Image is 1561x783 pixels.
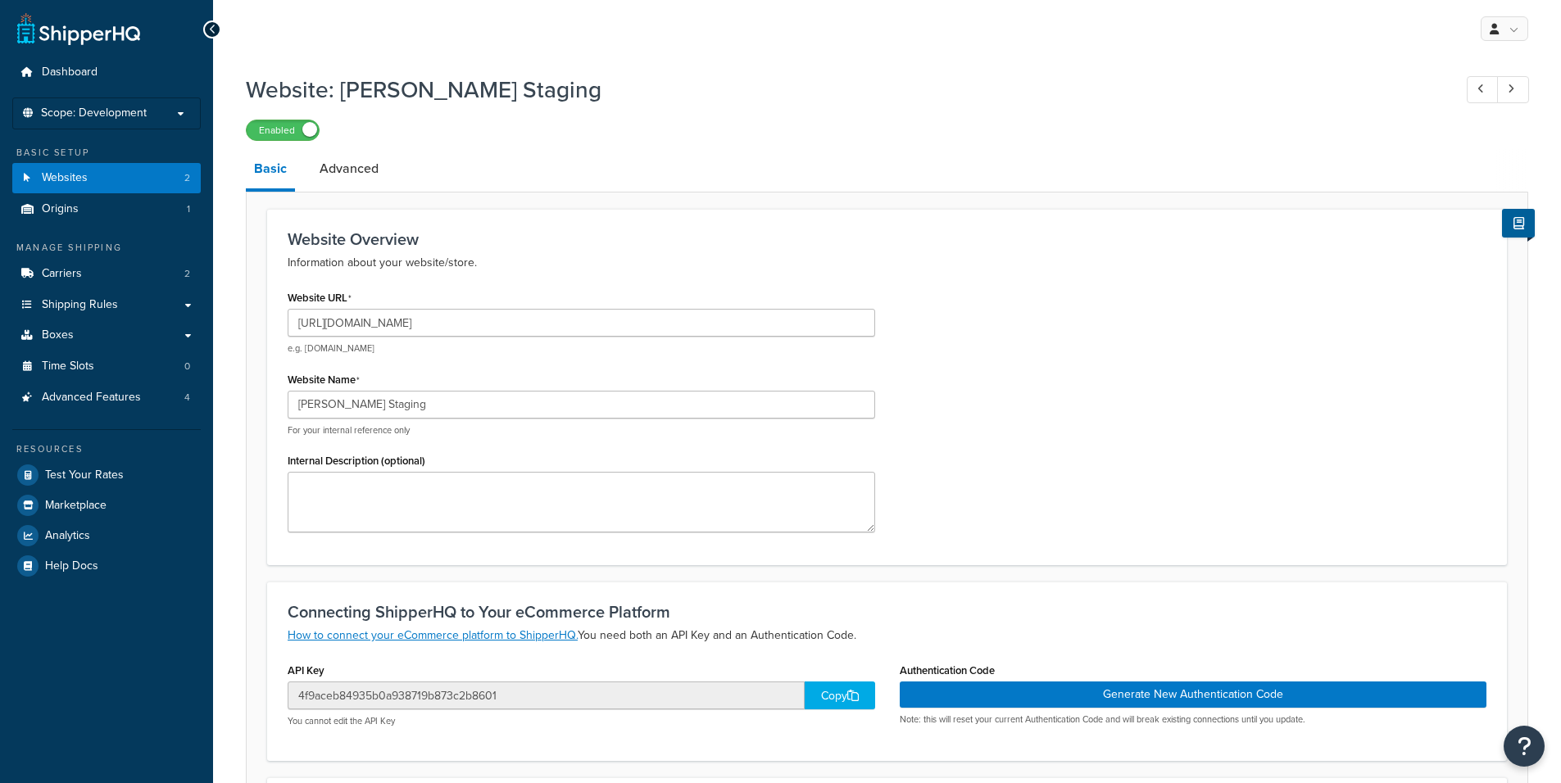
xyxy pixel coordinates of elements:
[42,360,94,373] span: Time Slots
[12,442,201,456] div: Resources
[41,106,147,120] span: Scope: Development
[288,230,1486,248] h3: Website Overview
[184,171,190,185] span: 2
[246,74,1436,106] h1: Website: [PERSON_NAME] Staging
[187,202,190,216] span: 1
[288,424,875,437] p: For your internal reference only
[12,521,201,550] a: Analytics
[805,681,875,709] div: Copy
[184,267,190,281] span: 2
[288,627,578,644] a: How to connect your eCommerce platform to ShipperHQ.
[1467,76,1499,103] a: Previous Record
[12,351,201,382] a: Time Slots0
[42,267,82,281] span: Carriers
[12,351,201,382] li: Time Slots
[900,681,1487,708] button: Generate New Authentication Code
[12,491,201,520] a: Marketplace
[12,551,201,581] a: Help Docs
[12,382,201,413] a: Advanced Features4
[12,259,201,289] li: Carriers
[12,194,201,224] li: Origins
[12,57,201,88] a: Dashboard
[288,715,875,727] p: You cannot edit the API Key
[42,391,141,405] span: Advanced Features
[247,120,319,140] label: Enabled
[45,529,90,543] span: Analytics
[12,241,201,255] div: Manage Shipping
[12,259,201,289] a: Carriers2
[45,559,98,573] span: Help Docs
[1502,209,1535,238] button: Show Help Docs
[42,66,98,79] span: Dashboard
[12,290,201,320] a: Shipping Rules
[42,171,88,185] span: Websites
[288,292,352,305] label: Website URL
[288,664,324,677] label: API Key
[184,360,190,373] span: 0
[12,194,201,224] a: Origins1
[12,146,201,160] div: Basic Setup
[288,626,1486,645] p: You need both an API Key and an Authentication Code.
[42,298,118,312] span: Shipping Rules
[184,391,190,405] span: 4
[288,603,1486,621] h3: Connecting ShipperHQ to Your eCommerce Platform
[246,149,295,192] a: Basic
[45,468,124,482] span: Test Your Rates
[311,149,387,188] a: Advanced
[900,713,1487,726] p: Note: this will reset your current Authentication Code and will break existing connections until ...
[12,320,201,351] a: Boxes
[12,382,201,413] li: Advanced Features
[12,163,201,193] a: Websites2
[288,455,425,467] label: Internal Description (optional)
[42,202,79,216] span: Origins
[288,342,875,355] p: e.g. [DOMAIN_NAME]
[42,328,74,342] span: Boxes
[12,163,201,193] li: Websites
[45,499,107,513] span: Marketplace
[288,373,360,387] label: Website Name
[12,460,201,490] a: Test Your Rates
[900,664,995,677] label: Authentication Code
[288,253,1486,273] p: Information about your website/store.
[1504,726,1545,767] button: Open Resource Center
[1497,76,1529,103] a: Next Record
